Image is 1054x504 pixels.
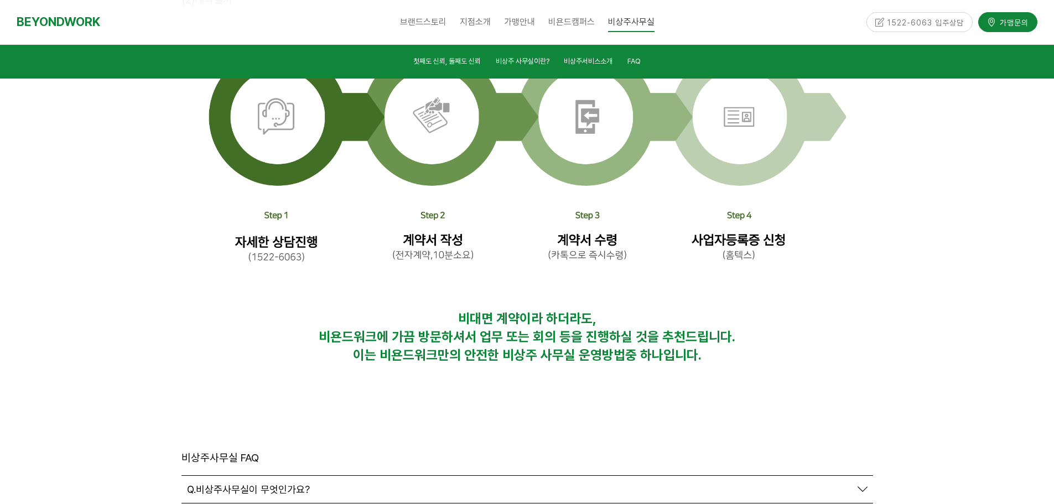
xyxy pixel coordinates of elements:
a: BEYONDWORK [17,12,100,32]
strong: 비대면 계약이라 하더라도, [458,310,596,326]
span: 비상주서비스소개 [564,57,612,65]
span: 비상주사무실 [608,13,655,32]
span: 브랜드스토리 [400,17,446,27]
span: 비욘드워크에 가끔 방문하셔서 업무 또는 회의 등을 진행하실 것을 추천드립니다. [319,329,735,345]
a: 첫째도 신뢰, 둘째도 신뢰 [413,55,481,70]
span: 지점소개 [460,17,491,27]
a: 비상주 사무실이란? [496,55,549,70]
img: 8a6efcb04e32c.png [209,26,846,292]
span: 이는 비욘드워크만의 안전한 비상주 사무실 운영방법 [353,347,625,363]
span: 비상주 사무실이란? [496,57,549,65]
span: Q.비상주사무실이 무엇인가요? [187,484,310,496]
span: 첫째도 신뢰, 둘째도 신뢰 [413,57,481,65]
span: 가맹안내 [504,17,535,27]
a: 비상주서비스소개 [564,55,612,70]
a: 가맹안내 [497,8,542,36]
a: 가맹문의 [978,12,1037,32]
header: 비상주사무실 FAQ [181,449,259,467]
span: 가맹문의 [996,17,1029,28]
a: 브랜드스토리 [393,8,453,36]
a: 지점소개 [453,8,497,36]
a: 비욘드캠퍼스 [542,8,601,36]
span: FAQ [627,57,641,65]
strong: 중 하나입니다. [625,347,702,363]
span: 비욘드캠퍼스 [548,17,595,27]
a: FAQ [627,55,641,70]
a: 비상주사무실 [601,8,661,36]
